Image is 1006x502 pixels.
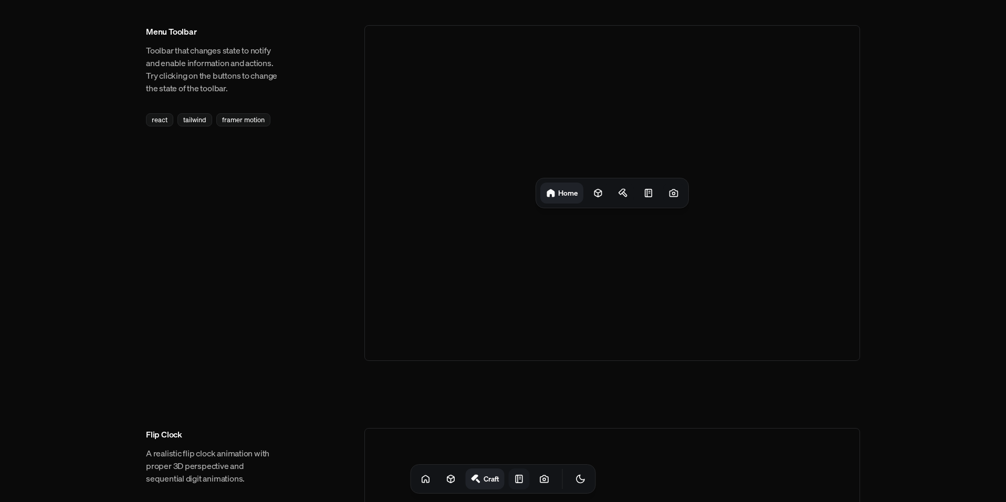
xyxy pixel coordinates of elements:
[146,113,173,126] div: react
[216,113,270,126] div: framer motion
[570,468,591,489] button: Toggle Theme
[146,447,280,485] p: A realistic flip clock animation with proper 3D perspective and sequential digit animations.
[484,474,499,484] h1: Craft
[558,188,578,198] h1: Home
[146,44,280,94] p: Toolbar that changes state to notify and enable information and actions. Try clicking on the butt...
[466,468,505,489] a: Craft
[146,25,280,38] h3: Menu Toolbar
[146,428,280,441] h3: Flip Clock
[177,113,212,126] div: tailwind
